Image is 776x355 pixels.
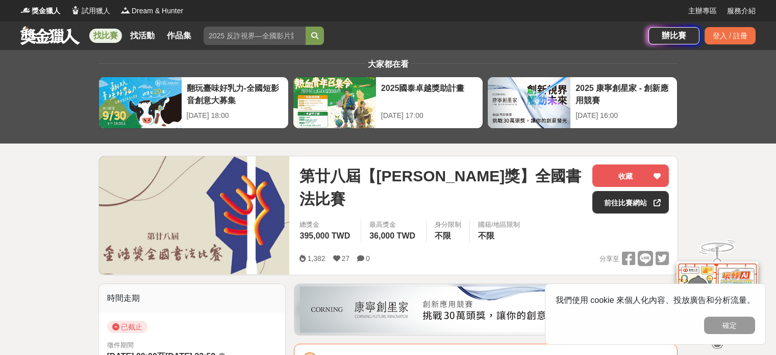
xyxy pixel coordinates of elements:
a: 翻玩臺味好乳力-全國短影音創意大募集[DATE] 18:00 [98,77,289,129]
span: 我們使用 cookie 來個人化內容、投放廣告和分析流量。 [556,296,755,304]
div: [DATE] 18:00 [187,110,283,121]
div: 國籍/地區限制 [478,220,520,230]
a: LogoDream & Hunter [120,6,183,16]
span: 395,000 TWD [299,231,350,240]
span: 獎金獵人 [32,6,60,16]
div: 身分限制 [435,220,461,230]
span: 第廿八屆【[PERSON_NAME]獎】全國書法比賽 [299,164,584,210]
span: 已截止 [107,321,147,333]
a: 主辦專區 [688,6,717,16]
div: 2025國泰卓越獎助計畫 [381,82,478,105]
div: 翻玩臺味好乳力-全國短影音創意大募集 [187,82,283,105]
img: Logo [70,5,81,15]
img: Cover Image [99,156,290,274]
span: 總獎金 [299,220,353,230]
span: 試用獵人 [82,6,110,16]
span: Dream & Hunter [132,6,183,16]
img: Logo [20,5,31,15]
img: d2146d9a-e6f6-4337-9592-8cefde37ba6b.png [677,262,758,329]
span: 大家都在看 [365,60,411,68]
button: 確定 [704,317,755,334]
a: 作品集 [163,29,195,43]
input: 2025 反詐視界—全國影片競賽 [204,27,306,45]
span: 36,000 TWD [369,231,415,240]
a: 服務介紹 [727,6,756,16]
a: Logo試用獵人 [70,6,110,16]
div: [DATE] 17:00 [381,110,478,121]
span: 不限 [478,231,494,240]
div: 2025 康寧創星家 - 創新應用競賽 [575,82,672,105]
a: 辦比賽 [648,27,699,44]
span: 最高獎金 [369,220,418,230]
span: 不限 [435,231,451,240]
span: 0 [366,254,370,263]
img: be6ed63e-7b41-4cb8-917a-a53bd949b1b4.png [300,287,671,333]
a: 2025 康寧創星家 - 創新應用競賽[DATE] 16:00 [487,77,678,129]
div: 登入 / 註冊 [705,27,756,44]
div: 時間走期 [99,284,286,313]
a: 找活動 [126,29,159,43]
div: [DATE] 16:00 [575,110,672,121]
a: 2025國泰卓越獎助計畫[DATE] 17:00 [293,77,483,129]
a: 找比賽 [89,29,122,43]
a: 前往比賽網站 [592,191,669,214]
button: 收藏 [592,164,669,187]
span: 分享至 [599,251,619,267]
span: 27 [342,254,350,263]
span: 徵件期間 [107,341,134,349]
a: Logo獎金獵人 [20,6,60,16]
span: 1,382 [307,254,325,263]
img: Logo [120,5,131,15]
